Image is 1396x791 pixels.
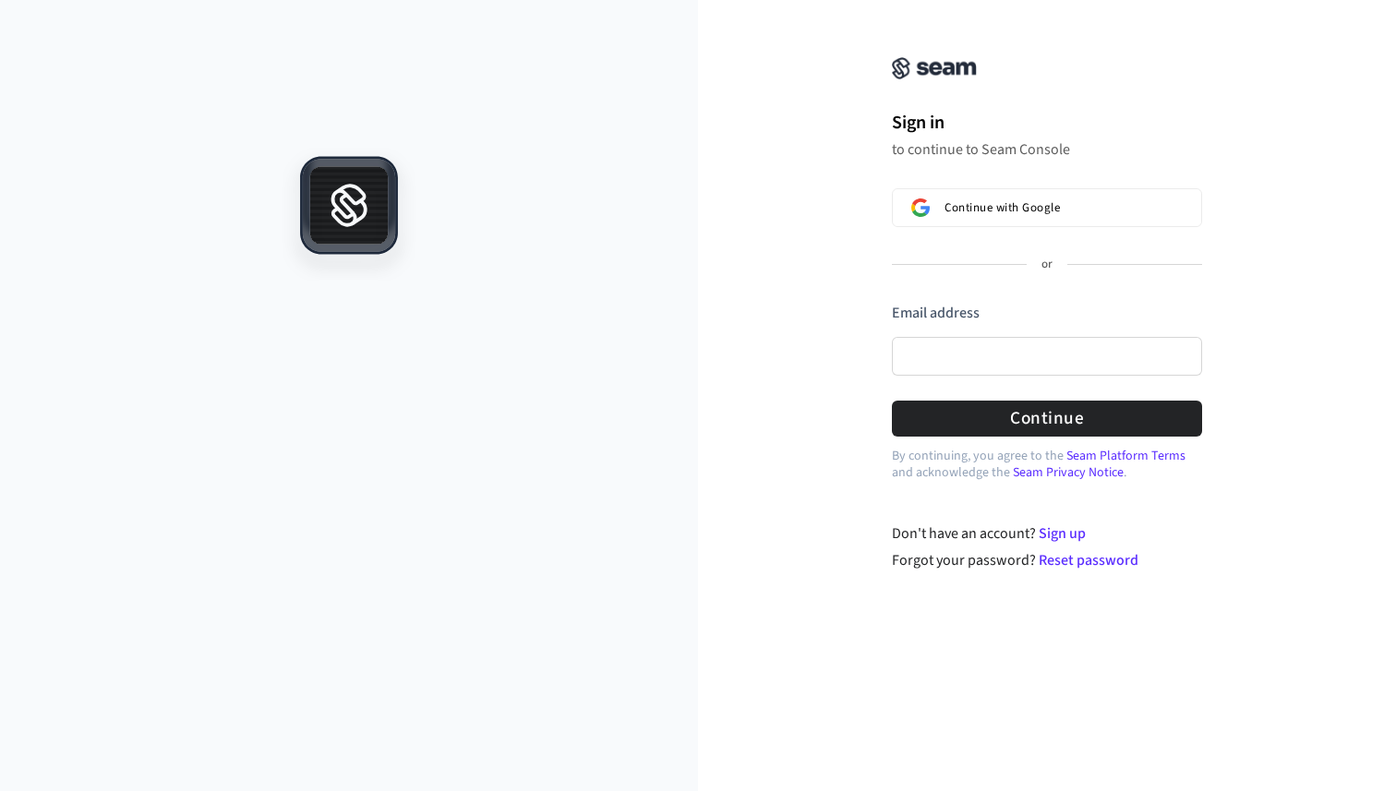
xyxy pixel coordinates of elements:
a: Seam Platform Terms [1066,447,1185,465]
img: Sign in with Google [911,198,930,217]
p: or [1041,257,1053,273]
button: Continue [892,401,1202,437]
a: Reset password [1039,550,1138,570]
p: to continue to Seam Console [892,140,1202,159]
a: Sign up [1039,523,1086,544]
span: Continue with Google [945,200,1060,215]
div: Don't have an account? [892,522,1203,545]
label: Email address [892,303,980,323]
button: Sign in with GoogleContinue with Google [892,188,1202,227]
img: Seam Console [892,57,977,79]
p: By continuing, you agree to the and acknowledge the . [892,448,1202,481]
a: Seam Privacy Notice [1013,463,1124,482]
h1: Sign in [892,109,1202,137]
div: Forgot your password? [892,549,1203,571]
